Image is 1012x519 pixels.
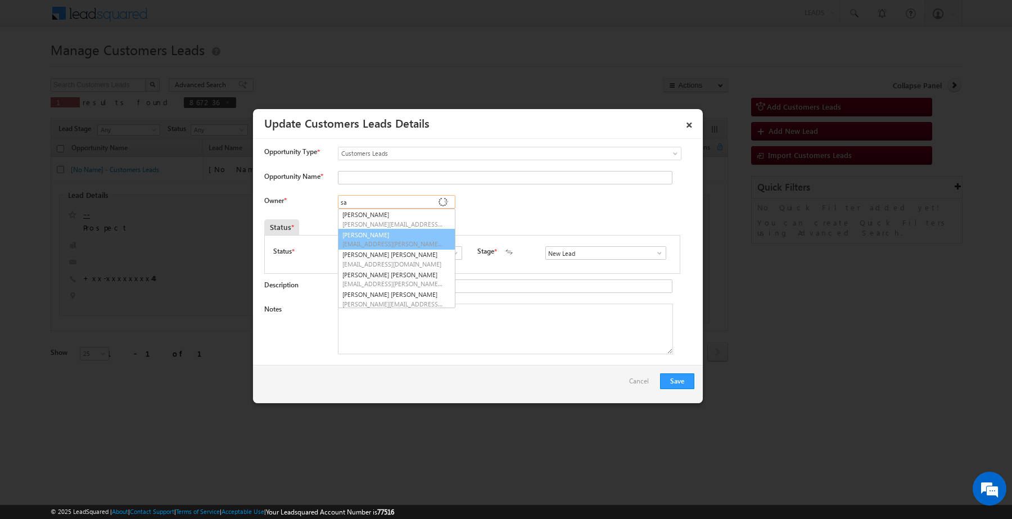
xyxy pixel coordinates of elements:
textarea: Type your message and hit 'Enter' [15,104,205,337]
span: © 2025 LeadSquared | | | | | [51,507,394,517]
a: Cancel [629,373,654,395]
div: Chat with us now [58,59,189,74]
label: Notes [264,305,282,313]
a: [PERSON_NAME] [PERSON_NAME] [338,289,455,309]
input: Type to Search [545,246,666,260]
a: [PERSON_NAME] [338,229,455,250]
a: Contact Support [130,508,174,515]
span: Your Leadsquared Account Number is [266,508,394,516]
span: [EMAIL_ADDRESS][DOMAIN_NAME] [342,260,444,268]
span: Opportunity Type [264,147,317,157]
a: Update Customers Leads Details [264,115,430,130]
label: Description [264,281,299,289]
a: Show All Items [445,247,459,259]
a: About [112,508,128,515]
a: × [680,113,699,133]
span: [PERSON_NAME][EMAIL_ADDRESS][PERSON_NAME][DOMAIN_NAME] [342,300,444,308]
a: [PERSON_NAME] [PERSON_NAME] [338,269,455,290]
input: Type to Search [338,195,455,209]
a: Show All Items [649,247,663,259]
label: Status [273,246,292,256]
a: Acceptable Use [222,508,264,515]
span: [PERSON_NAME][EMAIL_ADDRESS][PERSON_NAME][DOMAIN_NAME] [342,220,444,228]
span: [EMAIL_ADDRESS][PERSON_NAME][DOMAIN_NAME] [342,279,444,288]
div: Status [264,219,299,235]
button: Save [660,373,694,389]
a: [PERSON_NAME] [338,209,455,229]
a: Show All Items [439,196,453,207]
label: Opportunity Name [264,172,323,180]
em: Start Chat [153,346,204,362]
span: [EMAIL_ADDRESS][PERSON_NAME][DOMAIN_NAME] [342,240,444,248]
label: Stage [477,246,494,256]
img: d_60004797649_company_0_60004797649 [19,59,47,74]
span: Customers Leads [338,148,635,159]
div: Minimize live chat window [184,6,211,33]
a: Customers Leads [338,147,681,160]
a: Terms of Service [176,508,220,515]
span: 77516 [377,508,394,516]
a: [PERSON_NAME] [PERSON_NAME] [338,249,455,269]
label: Owner [264,196,286,205]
